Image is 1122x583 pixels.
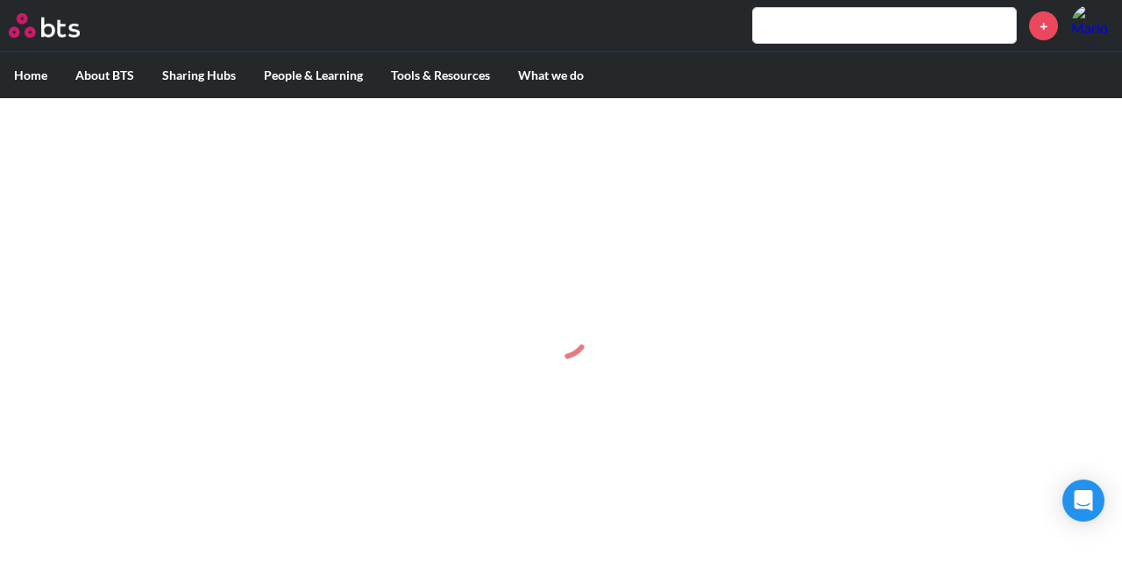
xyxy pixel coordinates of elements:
[504,53,598,98] label: What we do
[250,53,377,98] label: People & Learning
[377,53,504,98] label: Tools & Resources
[9,13,112,38] a: Go home
[1071,4,1113,46] a: Profile
[148,53,250,98] label: Sharing Hubs
[9,13,80,38] img: BTS Logo
[1062,480,1104,522] div: Open Intercom Messenger
[1029,11,1058,40] a: +
[61,53,148,98] label: About BTS
[1071,4,1113,46] img: Mario Montino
